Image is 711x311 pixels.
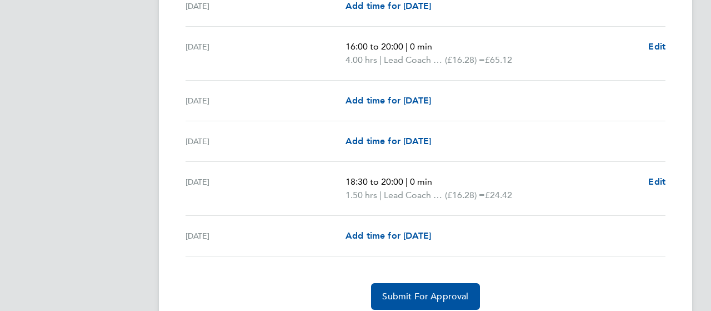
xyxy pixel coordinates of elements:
div: [DATE] [186,229,346,243]
span: Lead Coach Rate [384,189,445,202]
a: Edit [648,175,665,189]
span: Add time for [DATE] [346,136,431,146]
span: Add time for [DATE] [346,1,431,11]
span: Add time for [DATE] [346,230,431,241]
span: | [405,41,408,52]
span: Edit [648,176,665,187]
span: 16:00 to 20:00 [346,41,403,52]
span: 1.50 hrs [346,190,377,200]
a: Add time for [DATE] [346,94,431,107]
a: Add time for [DATE] [346,229,431,243]
div: [DATE] [186,175,346,202]
span: 18:30 to 20:00 [346,176,403,187]
span: £24.42 [485,190,512,200]
span: Submit For Approval [382,291,468,302]
span: | [379,190,382,200]
span: Edit [648,41,665,52]
span: Lead Coach Rate [384,53,445,67]
div: [DATE] [186,40,346,67]
span: 4.00 hrs [346,55,377,65]
span: (£16.28) = [445,190,485,200]
span: | [379,55,382,65]
span: 0 min [410,41,432,52]
span: Add time for [DATE] [346,95,431,106]
button: Submit For Approval [371,283,479,310]
span: | [405,176,408,187]
span: (£16.28) = [445,55,485,65]
span: 0 min [410,176,432,187]
span: £65.12 [485,55,512,65]
a: Edit [648,40,665,53]
div: [DATE] [186,135,346,148]
div: [DATE] [186,94,346,107]
a: Add time for [DATE] [346,135,431,148]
